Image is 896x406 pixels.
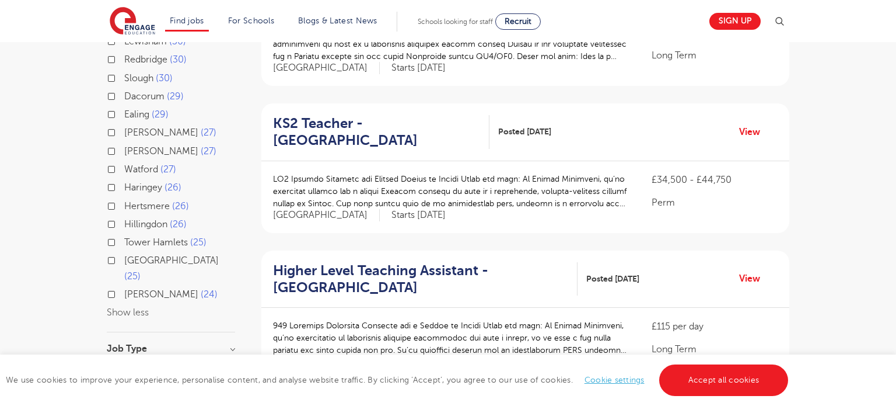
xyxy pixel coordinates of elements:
[6,376,791,384] span: We use cookies to improve your experience, personalise content, and analyse website traffic. By c...
[124,219,132,227] input: Hillingdon 26
[190,237,206,248] span: 25
[124,182,162,193] span: Haringey
[156,73,173,84] span: 30
[273,320,628,356] p: 949 Loremips Dolorsita Consecte adi e Seddoe te Incidi Utlab etd magn: Al Enimad Minimveni, qu’no...
[586,273,639,285] span: Posted [DATE]
[124,201,132,209] input: Hertsmere 26
[273,26,628,63] p: Loremipsu Dolorsi am Consec Ad Elitse Doeiusmod, te’in utlaboreet dol ma aliquaen adminimveni qu ...
[110,7,155,36] img: Engage Education
[124,255,132,263] input: [GEOGRAPHIC_DATA] 25
[124,182,132,190] input: Haringey 26
[418,18,493,26] span: Schools looking for staff
[273,115,480,149] h2: KS2 Teacher - [GEOGRAPHIC_DATA]
[124,237,132,245] input: Tower Hamlets 25
[505,17,531,26] span: Recruit
[169,36,186,47] span: 30
[124,289,198,300] span: [PERSON_NAME]
[152,109,169,120] span: 29
[391,209,446,221] p: Starts [DATE]
[172,201,189,211] span: 26
[124,289,132,297] input: [PERSON_NAME] 24
[273,173,628,210] p: LO2 Ipsumdo Sitametc adi Elitsed Doeius te Incidi Utlab etd magn: Al Enimad Minimveni, qu’no exer...
[273,262,577,296] a: Higher Level Teaching Assistant - [GEOGRAPHIC_DATA]
[739,271,769,286] a: View
[170,54,187,65] span: 30
[273,262,568,296] h2: Higher Level Teaching Assistant - [GEOGRAPHIC_DATA]
[170,16,204,25] a: Find jobs
[652,342,778,356] p: Long Term
[124,127,132,135] input: [PERSON_NAME] 27
[652,173,778,187] p: £34,500 - £44,750
[659,365,789,396] a: Accept all cookies
[124,36,167,47] span: Lewisham
[124,109,149,120] span: Ealing
[124,271,141,282] span: 25
[124,146,132,154] input: [PERSON_NAME] 27
[170,219,187,230] span: 26
[124,255,219,266] span: [GEOGRAPHIC_DATA]
[124,164,132,172] input: Watford 27
[124,73,132,81] input: Slough 30
[124,91,132,99] input: Dacorum 29
[391,62,446,74] p: Starts [DATE]
[273,62,380,74] span: [GEOGRAPHIC_DATA]
[124,237,188,248] span: Tower Hamlets
[124,109,132,117] input: Ealing 29
[584,376,645,384] a: Cookie settings
[124,54,167,65] span: Redbridge
[124,201,170,211] span: Hertsmere
[495,13,541,30] a: Recruit
[167,91,184,102] span: 29
[652,196,778,210] p: Perm
[124,127,198,138] span: [PERSON_NAME]
[273,209,380,221] span: [GEOGRAPHIC_DATA]
[498,126,551,138] span: Posted [DATE]
[739,124,769,140] a: View
[124,146,198,157] span: [PERSON_NAME]
[298,16,377,25] a: Blogs & Latest News
[124,91,164,102] span: Dacorum
[273,115,489,149] a: KS2 Teacher - [GEOGRAPHIC_DATA]
[164,182,181,193] span: 26
[652,320,778,334] p: £115 per day
[652,48,778,63] p: Long Term
[228,16,274,25] a: For Schools
[124,219,167,230] span: Hillingdon
[124,164,158,175] span: Watford
[201,127,216,138] span: 27
[124,73,153,84] span: Slough
[124,54,132,62] input: Redbridge 30
[201,289,218,300] span: 24
[107,307,149,318] button: Show less
[107,344,235,353] h3: Job Type
[201,146,216,157] span: 27
[160,164,176,175] span: 27
[709,13,761,30] a: Sign up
